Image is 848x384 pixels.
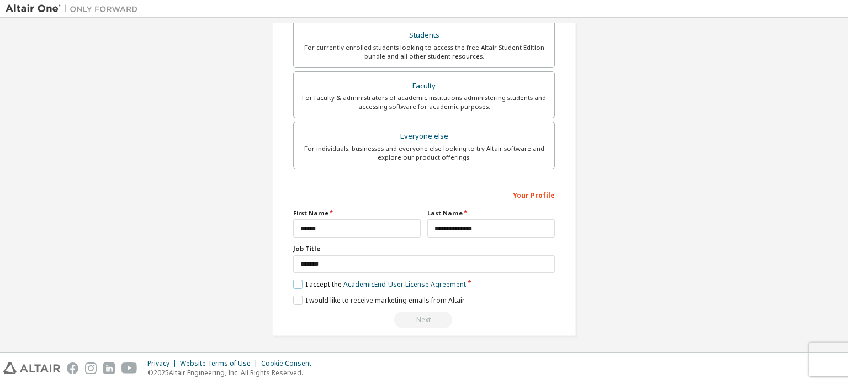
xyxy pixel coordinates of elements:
div: Website Terms of Use [180,359,261,368]
img: linkedin.svg [103,362,115,374]
label: First Name [293,209,421,218]
label: I accept the [293,280,466,289]
a: Academic End-User License Agreement [343,280,466,289]
div: Students [300,28,548,43]
label: I would like to receive marketing emails from Altair [293,296,465,305]
div: Everyone else [300,129,548,144]
div: For individuals, businesses and everyone else looking to try Altair software and explore our prod... [300,144,548,162]
div: Privacy [147,359,180,368]
p: © 2025 Altair Engineering, Inc. All Rights Reserved. [147,368,318,377]
img: Altair One [6,3,144,14]
img: facebook.svg [67,362,78,374]
div: Faculty [300,78,548,94]
div: Cookie Consent [261,359,318,368]
label: Last Name [427,209,555,218]
div: For faculty & administrators of academic institutions administering students and accessing softwa... [300,93,548,111]
img: youtube.svg [121,362,137,374]
label: Job Title [293,244,555,253]
div: For currently enrolled students looking to access the free Altair Student Edition bundle and all ... [300,43,548,61]
div: Your Profile [293,186,555,203]
img: altair_logo.svg [3,362,60,374]
div: Read and acccept EULA to continue [293,312,555,328]
img: instagram.svg [85,362,97,374]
